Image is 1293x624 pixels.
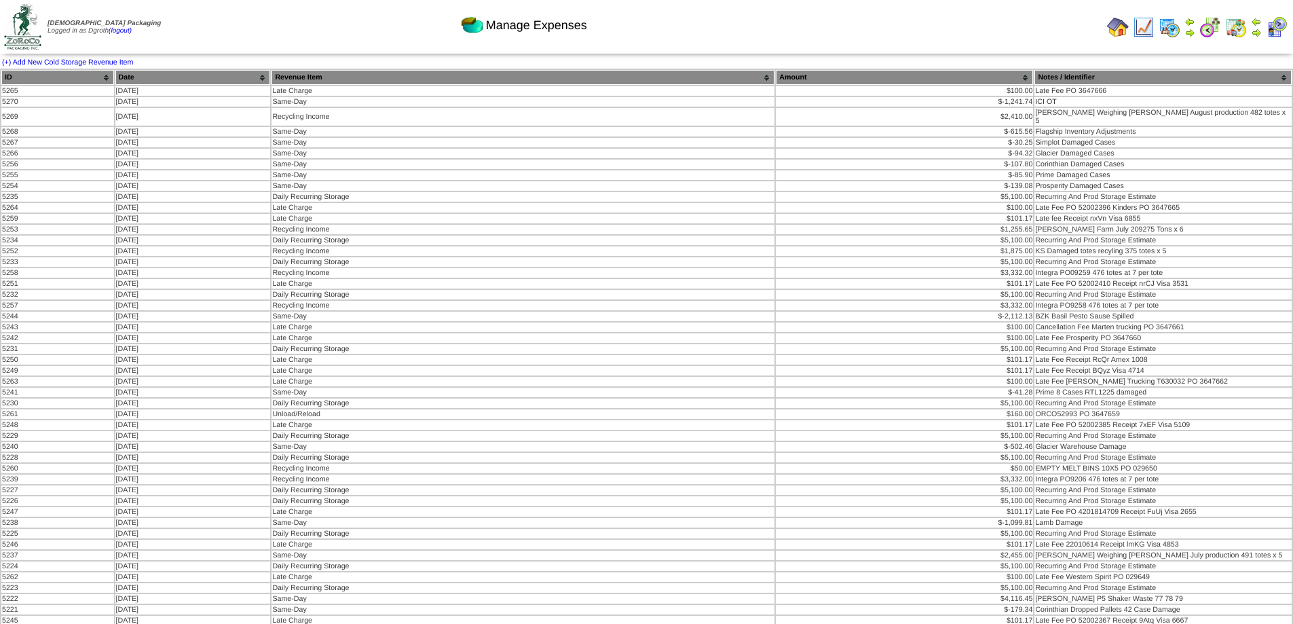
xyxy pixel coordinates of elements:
td: [DATE] [115,572,271,582]
td: [DATE] [115,355,271,365]
div: $101.17 [776,508,1032,516]
td: Late Fee Receipt BQyz Visa 4714 [1034,366,1292,375]
td: 5242 [1,333,114,343]
div: $100.00 [776,334,1032,342]
td: Daily Recurring Storage [271,431,774,441]
td: 5254 [1,181,114,191]
td: Recurring And Prod Storage Estimate [1034,399,1292,408]
td: Flagship Inventory Adjustments [1034,127,1292,136]
td: [DATE] [115,290,271,299]
div: $5,100.00 [776,454,1032,462]
a: (+) Add New Cold Storage Revenue Item [2,58,133,67]
td: 5250 [1,355,114,365]
span: Manage Expenses [486,18,587,33]
div: $-41.28 [776,388,1032,397]
img: arrowleft.gif [1251,16,1262,27]
td: Recurring And Prod Storage Estimate [1034,485,1292,495]
td: Late Fee 22010614 Receipt lmKG Visa 4853 [1034,540,1292,549]
td: [DATE] [115,181,271,191]
td: Recycling Income [271,108,774,126]
td: 5263 [1,377,114,386]
td: 5230 [1,399,114,408]
td: [DATE] [115,333,271,343]
td: Same-Day [271,138,774,147]
td: Same-Day [271,170,774,180]
td: 5260 [1,464,114,473]
div: $-2,112.13 [776,312,1032,320]
td: Late Charge [271,333,774,343]
td: Same-Day [271,594,774,604]
td: [DATE] [115,246,271,256]
td: Late Fee Receipt RcQr Amex 1008 [1034,355,1292,365]
span: Logged in as Dgroth [48,20,161,35]
img: line_graph.gif [1133,16,1155,38]
td: [DATE] [115,366,271,375]
img: home.gif [1107,16,1129,38]
td: [DATE] [115,399,271,408]
div: $2,410.00 [776,113,1032,121]
td: 5221 [1,605,114,614]
td: 5228 [1,453,114,462]
td: Recycling Income [271,225,774,234]
td: 5226 [1,496,114,506]
td: Prime Damaged Cases [1034,170,1292,180]
td: 5252 [1,246,114,256]
td: Same-Day [271,388,774,397]
td: 5232 [1,290,114,299]
td: Integra PO09259 476 totes at 7 per tote [1034,268,1292,278]
td: Late Charge [271,377,774,386]
td: 5262 [1,572,114,582]
th: Notes / Identifier [1034,70,1292,85]
td: Prime 8 Cases RTL1225 damaged [1034,388,1292,397]
td: Recycling Income [271,301,774,310]
td: Recycling Income [271,246,774,256]
th: ID [1,70,114,85]
th: Revenue Item [271,70,774,85]
td: Daily Recurring Storage [271,496,774,506]
td: 5253 [1,225,114,234]
td: 5237 [1,551,114,560]
td: Glacier Warehouse Damage [1034,442,1292,452]
td: 5259 [1,214,114,223]
td: Late Charge [271,323,774,332]
td: [DATE] [115,160,271,169]
td: Late Charge [271,540,774,549]
td: Late Charge [271,507,774,517]
td: 5255 [1,170,114,180]
td: [PERSON_NAME] Farm July 209275 Tons x 6 [1034,225,1292,234]
div: $101.17 [776,280,1032,288]
td: Daily Recurring Storage [271,290,774,299]
td: 5233 [1,257,114,267]
div: $100.00 [776,204,1032,212]
td: [DATE] [115,551,271,560]
td: 5258 [1,268,114,278]
img: calendarblend.gif [1199,16,1221,38]
td: [DATE] [115,562,271,571]
td: Recurring And Prod Storage Estimate [1034,583,1292,593]
div: $-30.25 [776,139,1032,147]
td: 5244 [1,312,114,321]
td: Late Charge [271,86,774,96]
div: $-179.34 [776,606,1032,614]
td: [DATE] [115,214,271,223]
div: $5,100.00 [776,193,1032,201]
td: Late Charge [271,572,774,582]
td: 5224 [1,562,114,571]
img: pie_chart2.png [462,14,483,36]
td: Same-Day [271,127,774,136]
td: Recurring And Prod Storage Estimate [1034,192,1292,202]
td: Recurring And Prod Storage Estimate [1034,236,1292,245]
div: $3,332.00 [776,475,1032,483]
td: 5243 [1,323,114,332]
div: $5,100.00 [776,584,1032,592]
td: Recurring And Prod Storage Estimate [1034,529,1292,538]
td: Late Fee PO 52002396 Kinders PO 3647665 [1034,203,1292,213]
td: 5268 [1,127,114,136]
div: $100.00 [776,573,1032,581]
div: $5,100.00 [776,432,1032,440]
div: $-1,241.74 [776,98,1032,106]
td: Late Fee Prosperity PO 3647660 [1034,333,1292,343]
div: $5,100.00 [776,486,1032,494]
td: 5261 [1,409,114,419]
td: Recycling Income [271,464,774,473]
